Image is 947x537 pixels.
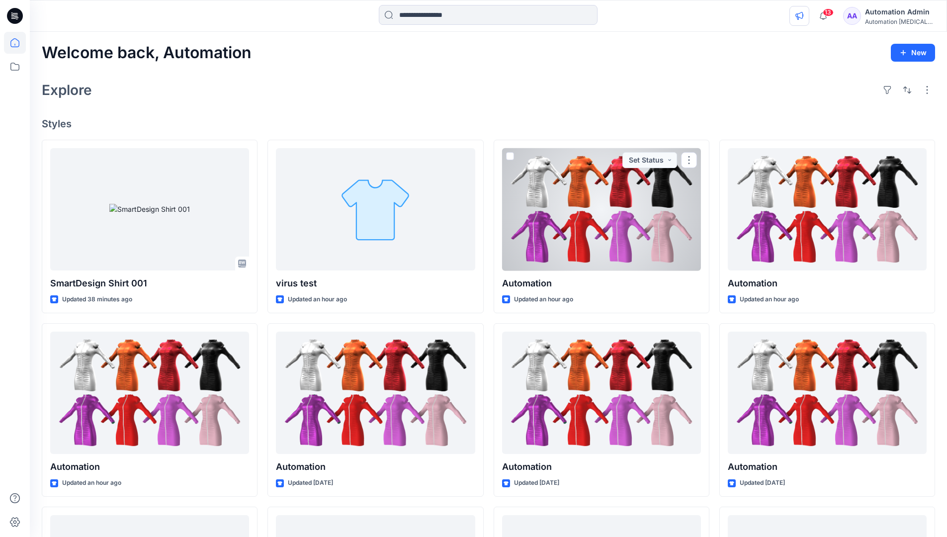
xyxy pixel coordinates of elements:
[514,478,559,488] p: Updated [DATE]
[728,276,927,290] p: Automation
[62,478,121,488] p: Updated an hour ago
[740,294,799,305] p: Updated an hour ago
[50,332,249,454] a: Automation
[276,332,475,454] a: Automation
[728,148,927,271] a: Automation
[502,276,701,290] p: Automation
[740,478,785,488] p: Updated [DATE]
[865,6,935,18] div: Automation Admin
[502,460,701,474] p: Automation
[62,294,132,305] p: Updated 38 minutes ago
[50,276,249,290] p: SmartDesign Shirt 001
[42,82,92,98] h2: Explore
[843,7,861,25] div: AA
[728,332,927,454] a: Automation
[276,148,475,271] a: virus test
[502,332,701,454] a: Automation
[42,118,935,130] h4: Styles
[42,44,252,62] h2: Welcome back, Automation
[50,148,249,271] a: SmartDesign Shirt 001
[502,148,701,271] a: Automation
[728,460,927,474] p: Automation
[276,460,475,474] p: Automation
[891,44,935,62] button: New
[288,294,347,305] p: Updated an hour ago
[865,18,935,25] div: Automation [MEDICAL_DATA]...
[276,276,475,290] p: virus test
[288,478,333,488] p: Updated [DATE]
[50,460,249,474] p: Automation
[823,8,834,16] span: 13
[514,294,573,305] p: Updated an hour ago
